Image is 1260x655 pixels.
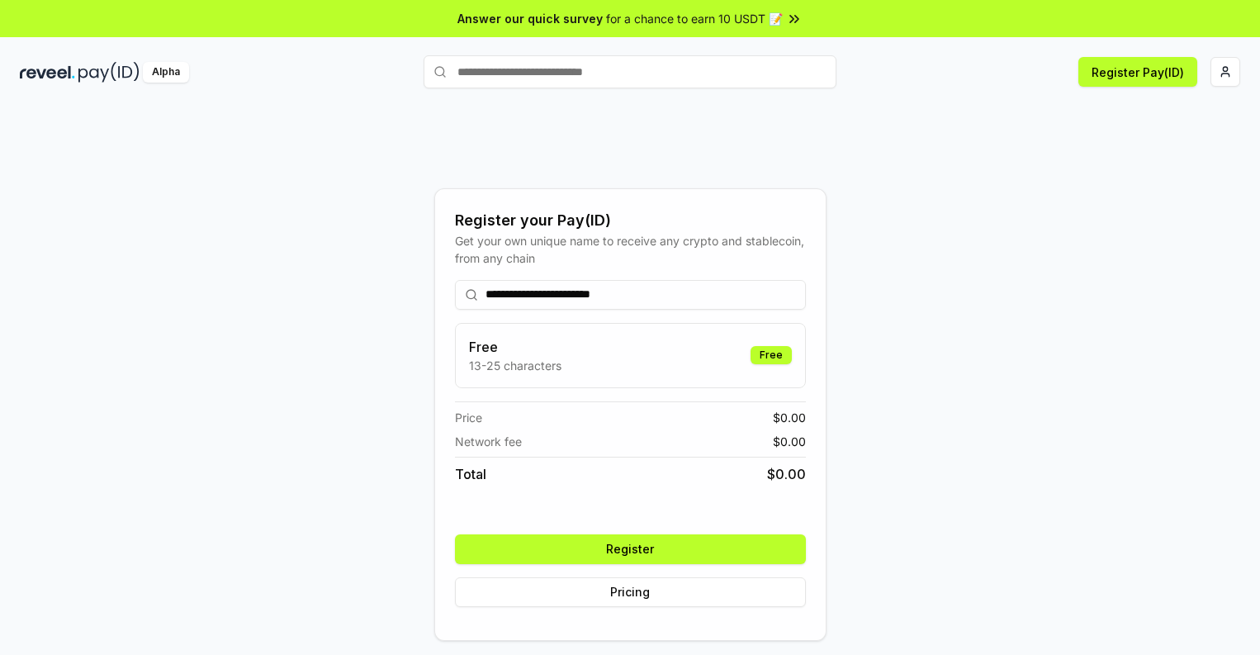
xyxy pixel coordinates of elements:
[143,62,189,83] div: Alpha
[20,62,75,83] img: reveel_dark
[773,433,806,450] span: $ 0.00
[455,409,482,426] span: Price
[469,337,561,357] h3: Free
[455,232,806,267] div: Get your own unique name to receive any crypto and stablecoin, from any chain
[455,464,486,484] span: Total
[457,10,603,27] span: Answer our quick survey
[767,464,806,484] span: $ 0.00
[606,10,783,27] span: for a chance to earn 10 USDT 📝
[751,346,792,364] div: Free
[455,433,522,450] span: Network fee
[773,409,806,426] span: $ 0.00
[455,534,806,564] button: Register
[1078,57,1197,87] button: Register Pay(ID)
[455,209,806,232] div: Register your Pay(ID)
[455,577,806,607] button: Pricing
[469,357,561,374] p: 13-25 characters
[78,62,140,83] img: pay_id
